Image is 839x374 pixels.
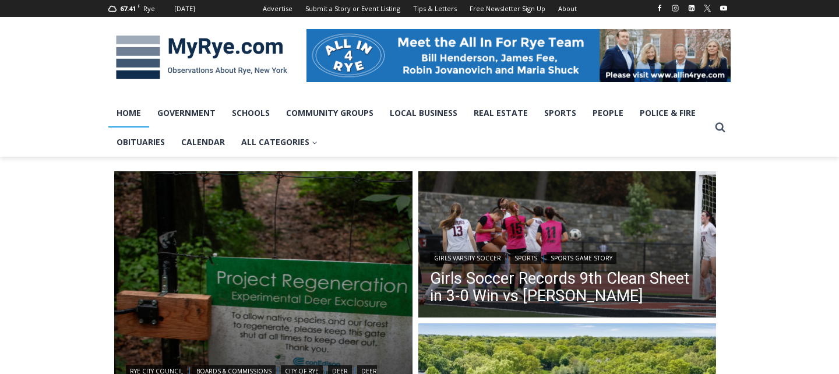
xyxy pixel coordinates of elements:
[108,27,295,88] img: MyRye.com
[108,98,149,128] a: Home
[173,128,233,157] a: Calendar
[430,252,505,264] a: Girls Varsity Soccer
[278,98,382,128] a: Community Groups
[174,3,195,14] div: [DATE]
[430,270,705,305] a: Girls Soccer Records 9th Clean Sheet in 3-0 Win vs [PERSON_NAME]
[668,1,682,15] a: Instagram
[149,98,224,128] a: Government
[241,136,318,149] span: All Categories
[120,4,136,13] span: 67.41
[430,250,705,264] div: | |
[584,98,632,128] a: People
[418,171,717,320] a: Read More Girls Soccer Records 9th Clean Sheet in 3-0 Win vs Harrison
[108,98,710,157] nav: Primary Navigation
[710,117,731,138] button: View Search Form
[306,29,731,82] img: All in for Rye
[466,98,536,128] a: Real Estate
[717,1,731,15] a: YouTube
[382,98,466,128] a: Local Business
[653,1,667,15] a: Facebook
[143,3,155,14] div: Rye
[700,1,714,15] a: X
[233,128,326,157] a: All Categories
[536,98,584,128] a: Sports
[418,171,717,320] img: (PHOTO: Hannah Jachman scores a header goal on October 7, 2025, with teammates Parker Calhoun (#1...
[685,1,699,15] a: Linkedin
[224,98,278,128] a: Schools
[138,2,140,9] span: F
[108,128,173,157] a: Obituaries
[510,252,541,264] a: Sports
[632,98,704,128] a: Police & Fire
[547,252,616,264] a: Sports Game Story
